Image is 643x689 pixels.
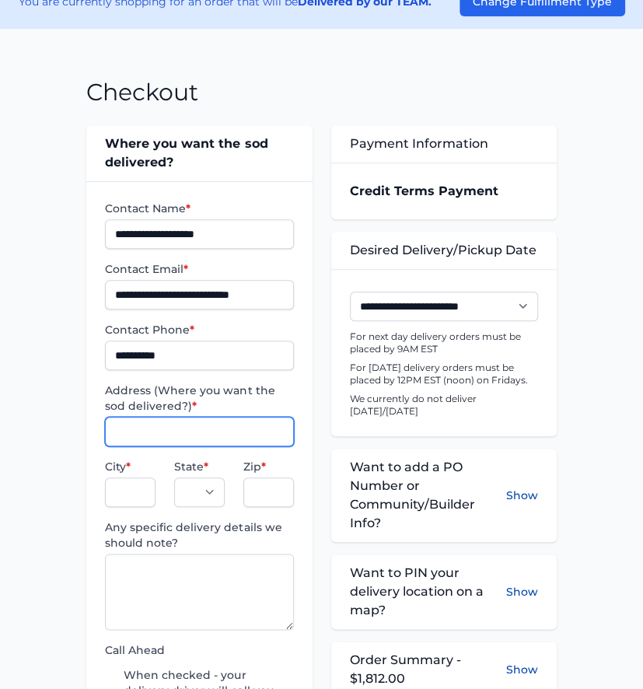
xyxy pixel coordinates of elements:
span: Want to PIN your delivery location on a map? [350,564,506,620]
button: Show [506,458,538,533]
button: Show [506,564,538,620]
label: Call Ahead [105,642,293,658]
label: Any specific delivery details we should note? [105,519,293,551]
label: Contact Phone [105,322,293,338]
div: Payment Information [331,125,557,163]
div: Where you want the sod delivered? [86,125,312,181]
label: Address (Where you want the sod delivered?) [105,383,293,414]
label: City [105,459,156,474]
div: Desired Delivery/Pickup Date [331,232,557,269]
label: Contact Email [105,261,293,277]
span: Order Summary - $1,812.00 [350,651,506,688]
p: For [DATE] delivery orders must be placed by 12PM EST (noon) on Fridays. [350,362,538,386]
h1: Checkout [86,79,198,107]
label: Zip [243,459,294,474]
button: Show [506,662,538,677]
label: Contact Name [105,201,293,216]
label: State [174,459,225,474]
strong: Credit Terms Payment [350,184,498,198]
p: For next day delivery orders must be placed by 9AM EST [350,331,538,355]
p: We currently do not deliver [DATE]/[DATE] [350,393,538,418]
span: Want to add a PO Number or Community/Builder Info? [350,458,506,533]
